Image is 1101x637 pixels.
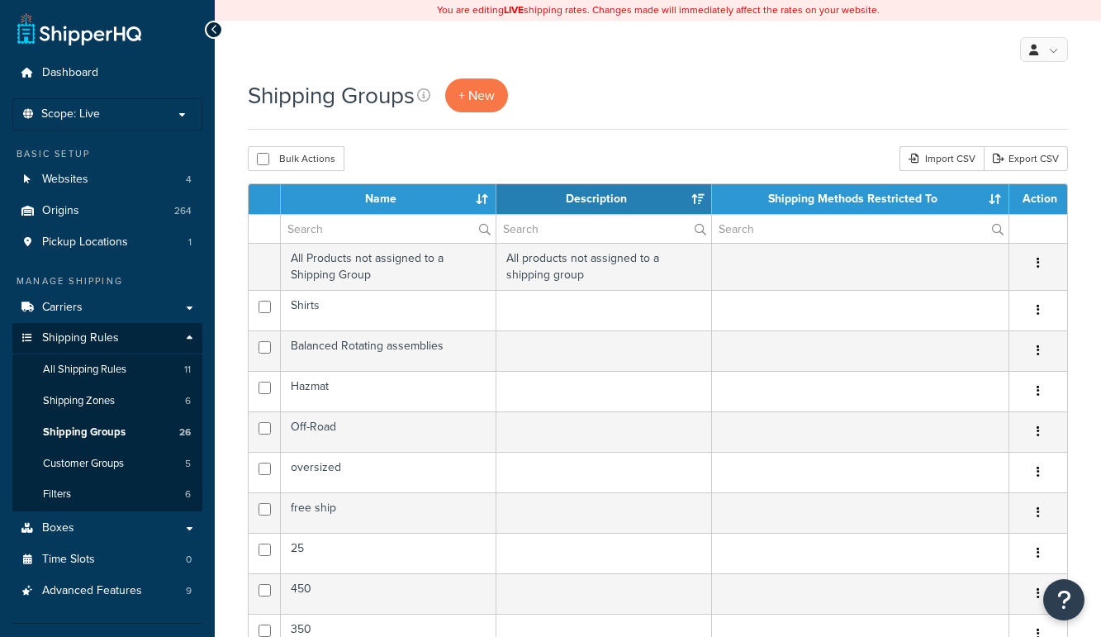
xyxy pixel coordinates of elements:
[188,235,192,250] span: 1
[281,533,496,573] td: 25
[12,164,202,195] a: Websites 4
[12,164,202,195] li: Websites
[12,449,202,479] a: Customer Groups 5
[179,425,191,440] span: 26
[12,227,202,258] li: Pickup Locations
[42,66,98,80] span: Dashboard
[12,274,202,288] div: Manage Shipping
[712,184,1009,214] th: Shipping Methods Restricted To: activate to sort column ascending
[12,58,202,88] a: Dashboard
[185,394,191,408] span: 6
[12,323,202,354] a: Shipping Rules
[12,386,202,416] a: Shipping Zones 6
[281,371,496,411] td: Hazmat
[12,513,202,544] a: Boxes
[12,479,202,510] a: Filters 6
[12,479,202,510] li: Filters
[43,394,115,408] span: Shipping Zones
[12,292,202,323] a: Carriers
[12,544,202,575] li: Time Slots
[12,576,202,606] li: Advanced Features
[248,79,415,112] h1: Shipping Groups
[12,417,202,448] li: Shipping Groups
[186,553,192,567] span: 0
[43,487,71,502] span: Filters
[281,215,496,243] input: Search
[281,573,496,614] td: 450
[186,173,192,187] span: 4
[12,196,202,226] li: Origins
[12,227,202,258] a: Pickup Locations 1
[281,290,496,330] td: Shirts
[1043,579,1084,620] button: Open Resource Center
[12,544,202,575] a: Time Slots 0
[496,215,711,243] input: Search
[43,425,126,440] span: Shipping Groups
[12,449,202,479] li: Customer Groups
[42,301,83,315] span: Carriers
[43,363,126,377] span: All Shipping Rules
[281,492,496,533] td: free ship
[42,584,142,598] span: Advanced Features
[12,576,202,606] a: Advanced Features 9
[185,487,191,502] span: 6
[281,243,496,290] td: All Products not assigned to a Shipping Group
[12,354,202,385] a: All Shipping Rules 11
[12,196,202,226] a: Origins 264
[42,204,79,218] span: Origins
[1009,184,1067,214] th: Action
[42,235,128,250] span: Pickup Locations
[496,243,712,290] td: All products not assigned to a shipping group
[12,386,202,416] li: Shipping Zones
[458,86,495,105] span: + New
[504,2,524,17] b: LIVE
[42,553,95,567] span: Time Slots
[248,146,344,171] button: Bulk Actions
[899,146,984,171] div: Import CSV
[42,173,88,187] span: Websites
[186,584,192,598] span: 9
[17,12,141,45] a: ShipperHQ Home
[281,330,496,371] td: Balanced Rotating assemblies
[174,204,192,218] span: 264
[984,146,1068,171] a: Export CSV
[281,452,496,492] td: oversized
[42,521,74,535] span: Boxes
[445,78,508,112] a: + New
[12,323,202,511] li: Shipping Rules
[12,417,202,448] a: Shipping Groups 26
[185,457,191,471] span: 5
[496,184,712,214] th: Description: activate to sort column ascending
[184,363,191,377] span: 11
[712,215,1008,243] input: Search
[43,457,124,471] span: Customer Groups
[42,331,119,345] span: Shipping Rules
[41,107,100,121] span: Scope: Live
[281,184,496,214] th: Name: activate to sort column ascending
[281,411,496,452] td: Off-Road
[12,147,202,161] div: Basic Setup
[12,354,202,385] li: All Shipping Rules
